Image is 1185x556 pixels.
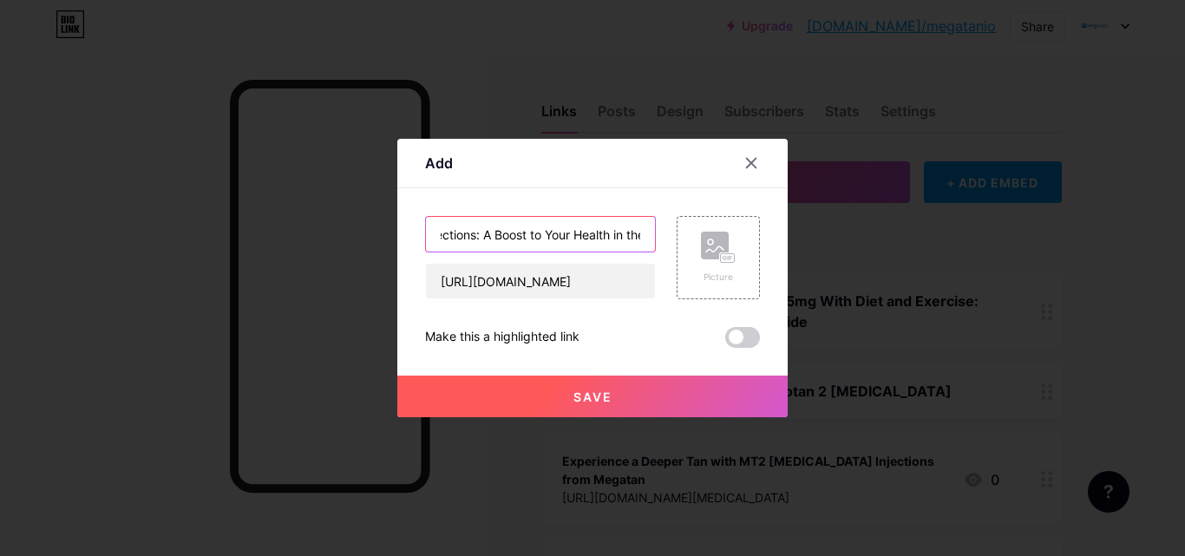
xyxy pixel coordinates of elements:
[426,264,655,298] input: URL
[426,217,655,252] input: Title
[701,271,736,284] div: Picture
[573,389,612,404] span: Save
[425,327,579,348] div: Make this a highlighted link
[397,376,788,417] button: Save
[425,153,453,173] div: Add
